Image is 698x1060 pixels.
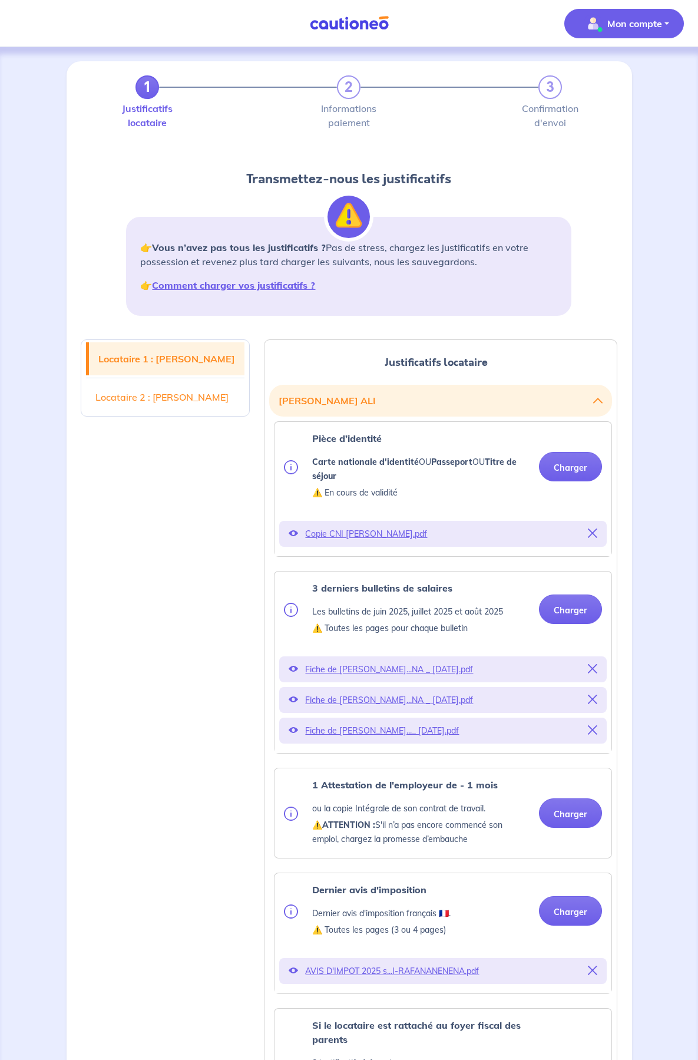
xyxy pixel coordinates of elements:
img: illu_alert.svg [328,196,370,238]
a: Locataire 2 : [PERSON_NAME] [86,381,245,414]
button: Voir [289,526,298,542]
strong: Pièce d’identité [312,432,382,444]
img: info.svg [284,807,298,821]
div: categoryName: employment-contract, userCategory: cdi-without-trial [274,768,612,858]
button: Supprimer [588,722,597,739]
h2: Transmettez-nous les justificatifs [126,170,571,189]
button: Supprimer [588,692,597,708]
div: categoryName: pay-slip, userCategory: cdi-without-trial [274,571,612,754]
button: Charger [539,896,602,926]
strong: ATTENTION : [322,820,375,830]
img: info.svg [284,603,298,617]
p: ⚠️ En cours de validité [312,486,530,500]
button: Voir [289,963,298,979]
button: Voir [289,692,298,708]
button: Voir [289,722,298,739]
button: Supprimer [588,526,597,542]
label: Justificatifs locataire [135,104,159,127]
label: Confirmation d'envoi [538,104,562,127]
strong: 3 derniers bulletins de salaires [312,582,452,594]
img: info.svg [284,904,298,919]
button: Charger [539,798,602,828]
img: illu_account_valid_menu.svg [584,14,603,33]
button: Charger [539,595,602,624]
p: ⚠️ Toutes les pages pour chaque bulletin [312,621,503,635]
strong: Vous n’avez pas tous les justificatifs ? [152,242,326,253]
img: info.svg [284,460,298,474]
p: 👉 Pas de stress, chargez les justificatifs en votre possession et revenez plus tard charger les s... [140,240,557,269]
button: Supprimer [588,963,597,979]
p: Fiche de [PERSON_NAME]...NA _ [DATE].pdf [305,692,581,708]
p: OU OU [312,455,530,483]
p: ⚠️ S'il n’a pas encore commencé son emploi, chargez la promesse d’embauche [312,818,530,846]
p: ou la copie Intégrale de son contrat de travail. [312,801,530,815]
strong: Si le locataire est rattaché au foyer fiscal des parents [312,1019,521,1045]
div: categoryName: national-id, userCategory: cdi-without-trial [274,421,612,557]
button: Charger [539,452,602,481]
button: Voir [289,661,298,678]
strong: Passeport [431,457,472,467]
p: AVIS D'IMPOT 2025 s...I-RAFANANENENA.pdf [305,963,581,979]
span: Justificatifs locataire [385,355,488,370]
p: Fiche de [PERSON_NAME]...NA _ [DATE].pdf [305,661,581,678]
button: Supprimer [588,661,597,678]
strong: Carte nationale d'identité [312,457,419,467]
p: Dernier avis d'imposition français 🇫🇷. [312,906,451,920]
p: ⚠️ Toutes les pages (3 ou 4 pages) [312,923,451,937]
a: 1 [135,75,159,99]
img: Cautioneo [305,16,393,31]
strong: 1 Attestation de l'employeur de - 1 mois [312,779,498,791]
a: Comment charger vos justificatifs ? [152,279,315,291]
a: Locataire 1 : [PERSON_NAME] [89,342,245,375]
p: Fiche de [PERSON_NAME]..._ [DATE].pdf [305,722,581,739]
p: Copie CNI [PERSON_NAME].pdf [305,526,581,542]
button: illu_account_valid_menu.svgMon compte [564,9,684,38]
p: Les bulletins de juin 2025, juillet 2025 et août 2025 [312,605,503,619]
div: categoryName: tax-assessment, userCategory: cdi-without-trial [274,873,612,994]
button: [PERSON_NAME] ALI [279,389,603,412]
p: 👉 [140,278,557,292]
p: Mon compte [607,16,662,31]
strong: Dernier avis d'imposition [312,884,426,896]
label: Informations paiement [337,104,360,127]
